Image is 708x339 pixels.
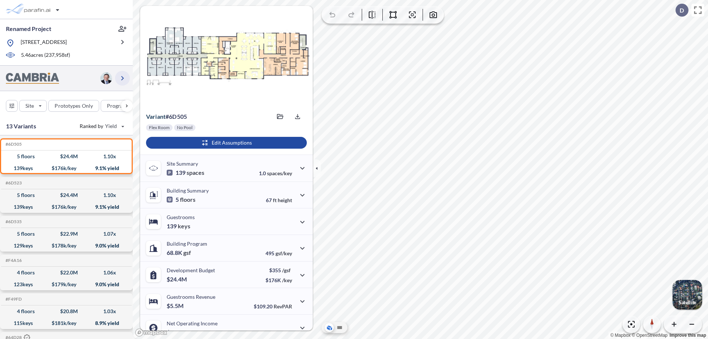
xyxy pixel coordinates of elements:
[167,169,204,176] p: 139
[261,330,292,336] p: 40.0%
[167,241,207,247] p: Building Program
[167,196,195,203] p: 5
[105,122,117,130] span: Yield
[254,303,292,309] p: $109.20
[325,323,334,332] button: Aerial View
[167,267,215,273] p: Development Budget
[265,267,292,273] p: $355
[274,303,292,309] span: RevPAR
[167,222,190,230] p: 139
[282,277,292,283] span: /key
[673,280,702,309] button: Switcher ImageSatellite
[276,330,292,336] span: margin
[6,25,51,33] p: Renamed Project
[19,100,47,112] button: Site
[610,333,631,338] a: Mapbox
[55,102,93,110] p: Prototypes Only
[146,113,187,120] p: # 6d505
[4,219,22,224] h5: Click to copy the code
[212,139,252,146] p: Edit Assumptions
[149,125,170,131] p: Flex Room
[4,297,22,302] h5: Click to copy the code
[167,329,185,336] p: $2.2M
[146,137,307,149] button: Edit Assumptions
[100,72,112,84] img: user logo
[267,170,292,176] span: spaces/key
[167,302,185,309] p: $5.5M
[167,276,188,283] p: $24.4M
[265,250,292,256] p: 495
[6,73,59,84] img: BrandImage
[178,222,190,230] span: keys
[177,125,192,131] p: No Pool
[167,320,218,326] p: Net Operating Income
[282,267,291,273] span: /gsf
[678,300,696,305] p: Satellite
[25,102,34,110] p: Site
[265,277,292,283] p: $176K
[107,102,128,110] p: Program
[180,196,195,203] span: floors
[167,160,198,167] p: Site Summary
[275,250,292,256] span: gsf/key
[278,197,292,203] span: height
[21,51,70,59] p: 5.46 acres ( 237,958 sf)
[4,142,22,147] h5: Click to copy the code
[6,122,36,131] p: 13 Variants
[335,323,344,332] button: Site Plan
[670,333,706,338] a: Improve this map
[187,169,204,176] span: spaces
[167,249,191,256] p: 68.8K
[48,100,99,112] button: Prototypes Only
[680,7,684,14] p: D
[167,214,195,220] p: Guestrooms
[135,328,167,337] a: Mapbox homepage
[74,120,129,132] button: Ranked by Yield
[266,197,292,203] p: 67
[673,280,702,309] img: Switcher Image
[632,333,667,338] a: OpenStreetMap
[273,197,277,203] span: ft
[4,258,22,263] h5: Click to copy the code
[167,294,215,300] p: Guestrooms Revenue
[167,187,209,194] p: Building Summary
[183,249,191,256] span: gsf
[259,170,292,176] p: 1.0
[146,113,166,120] span: Variant
[21,38,67,48] p: [STREET_ADDRESS]
[101,100,140,112] button: Program
[4,180,22,186] h5: Click to copy the code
